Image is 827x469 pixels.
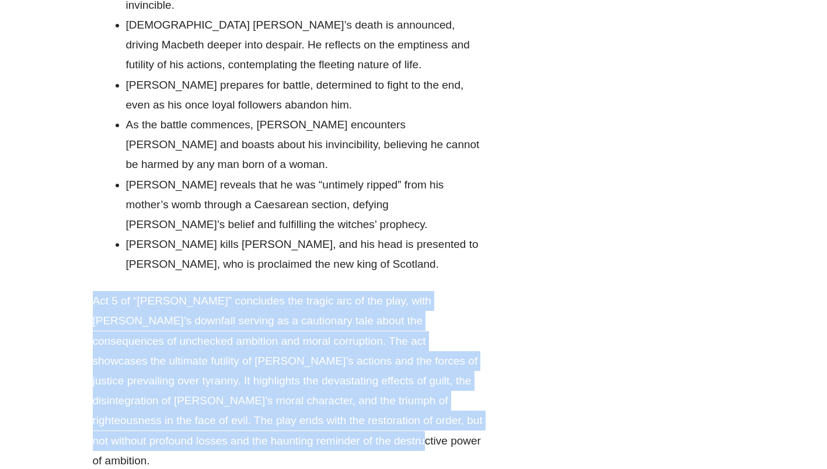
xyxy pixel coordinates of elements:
li: [PERSON_NAME] reveals that he was “untimely ripped” from his mother’s womb through a Caesarean se... [126,175,484,235]
li: [PERSON_NAME] kills [PERSON_NAME], and his head is presented to [PERSON_NAME], who is proclaimed ... [126,235,484,274]
li: [PERSON_NAME] prepares for battle, determined to fight to the end, even as his once loyal followe... [126,75,484,115]
li: [DEMOGRAPHIC_DATA] [PERSON_NAME]’s death is announced, driving Macbeth deeper into despair. He re... [126,15,484,75]
iframe: Chat Widget [633,337,827,469]
li: As the battle commences, [PERSON_NAME] encounters [PERSON_NAME] and boasts about his invincibilit... [126,115,484,175]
